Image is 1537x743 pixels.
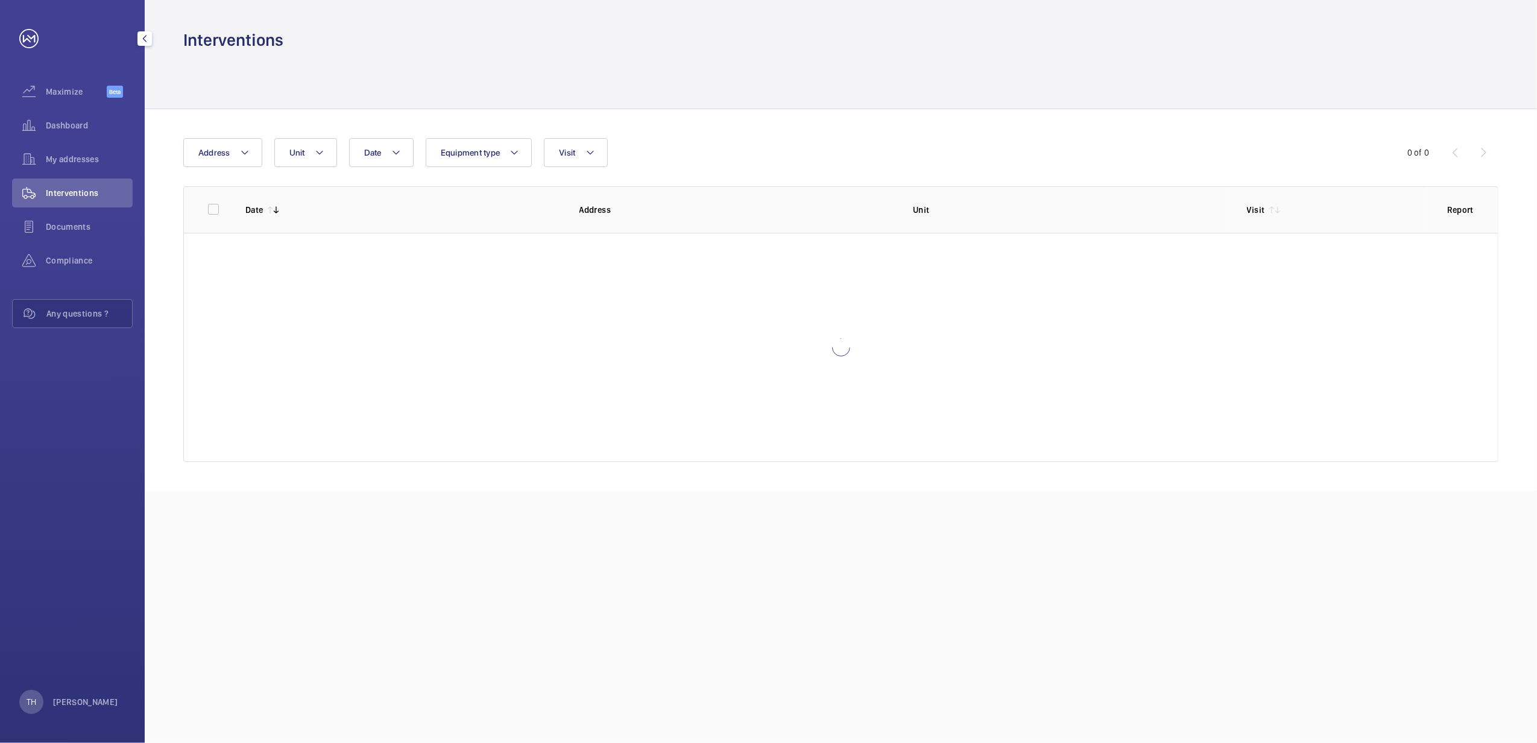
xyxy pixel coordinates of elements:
[1407,147,1429,159] div: 0 of 0
[364,148,382,157] span: Date
[46,255,133,267] span: Compliance
[245,204,263,216] p: Date
[1447,204,1474,216] p: Report
[544,138,607,167] button: Visit
[426,138,532,167] button: Equipment type
[349,138,414,167] button: Date
[183,29,283,51] h1: Interventions
[27,696,36,708] p: TH
[579,204,894,216] p: Address
[274,138,337,167] button: Unit
[46,86,107,98] span: Maximize
[46,221,133,233] span: Documents
[46,153,133,165] span: My addresses
[46,119,133,131] span: Dashboard
[289,148,305,157] span: Unit
[441,148,500,157] span: Equipment type
[198,148,230,157] span: Address
[53,696,118,708] p: [PERSON_NAME]
[46,187,133,199] span: Interventions
[1247,204,1265,216] p: Visit
[913,204,1228,216] p: Unit
[559,148,575,157] span: Visit
[107,86,123,98] span: Beta
[46,308,132,320] span: Any questions ?
[183,138,262,167] button: Address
